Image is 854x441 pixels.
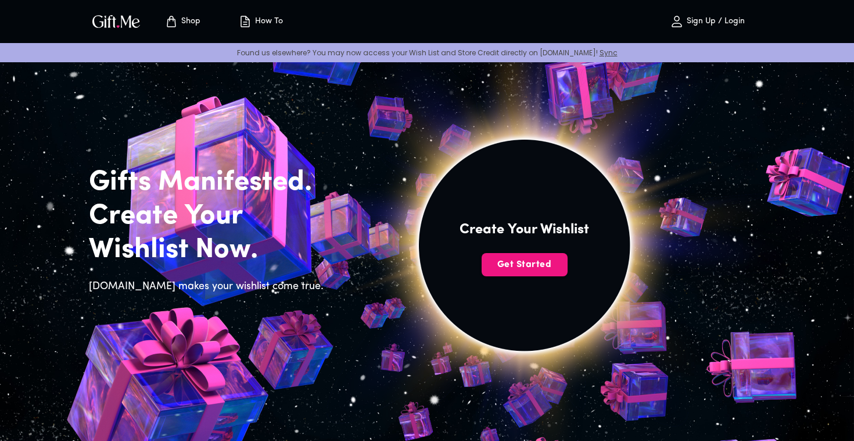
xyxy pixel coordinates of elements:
a: Sync [600,48,618,58]
button: How To [228,3,292,40]
h4: Create Your Wishlist [460,221,589,239]
p: How To [252,17,283,27]
button: Sign Up / Login [649,3,765,40]
img: GiftMe Logo [90,13,142,30]
h2: Create Your [89,200,331,233]
h2: Gifts Manifested. [89,166,331,200]
h2: Wishlist Now. [89,233,331,267]
button: Get Started [482,253,568,276]
button: GiftMe Logo [89,15,143,29]
h6: [DOMAIN_NAME] makes your wishlist come true. [89,279,331,295]
button: Store page [150,3,214,40]
img: how-to.svg [238,15,252,29]
p: Sign Up / Login [684,17,745,27]
span: Get Started [482,258,568,271]
p: Found us elsewhere? You may now access your Wish List and Store Credit directly on [DOMAIN_NAME]! [9,48,845,58]
p: Shop [178,17,200,27]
